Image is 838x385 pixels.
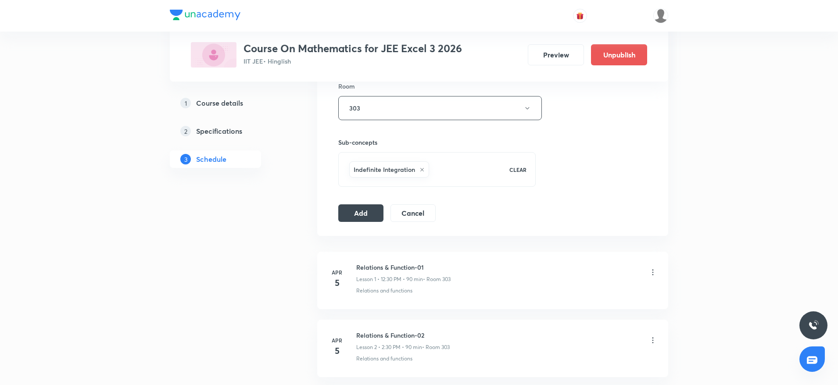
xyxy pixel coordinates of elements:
button: Cancel [390,204,436,222]
button: 303 [338,96,542,120]
img: ttu [808,320,819,331]
p: CLEAR [509,166,526,174]
img: Company Logo [170,10,240,20]
button: Preview [528,44,584,65]
img: avatar [576,12,584,20]
p: 1 [180,98,191,108]
h6: Sub-concepts [338,138,536,147]
p: Lesson 1 • 12:30 PM • 90 min [356,275,423,283]
p: • Room 303 [423,275,451,283]
img: 231B8573-A24D-422A-A398-5C06F1B4E1DB_plus.png [191,42,236,68]
h3: Course On Mathematics for JEE Excel 3 2026 [244,42,462,55]
p: Lesson 2 • 2:30 PM • 90 min [356,343,422,351]
p: • Room 303 [422,343,450,351]
h6: Room [338,82,355,91]
p: Relations and functions [356,355,412,363]
h5: Schedule [196,154,226,164]
button: Unpublish [591,44,647,65]
img: Ankit Porwal [653,8,668,23]
h6: Indefinite Integration [354,165,415,174]
button: avatar [573,9,587,23]
h5: Course details [196,98,243,108]
h6: Apr [328,268,346,276]
h6: Relations & Function-01 [356,263,451,272]
a: Company Logo [170,10,240,22]
h4: 5 [328,344,346,357]
a: 1Course details [170,94,289,112]
button: Add [338,204,383,222]
p: 2 [180,126,191,136]
h6: Apr [328,336,346,344]
h5: Specifications [196,126,242,136]
p: 3 [180,154,191,164]
h6: Relations & Function-02 [356,331,450,340]
p: IIT JEE • Hinglish [244,57,462,66]
h4: 5 [328,276,346,289]
a: 2Specifications [170,122,289,140]
p: Relations and functions [356,287,412,295]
